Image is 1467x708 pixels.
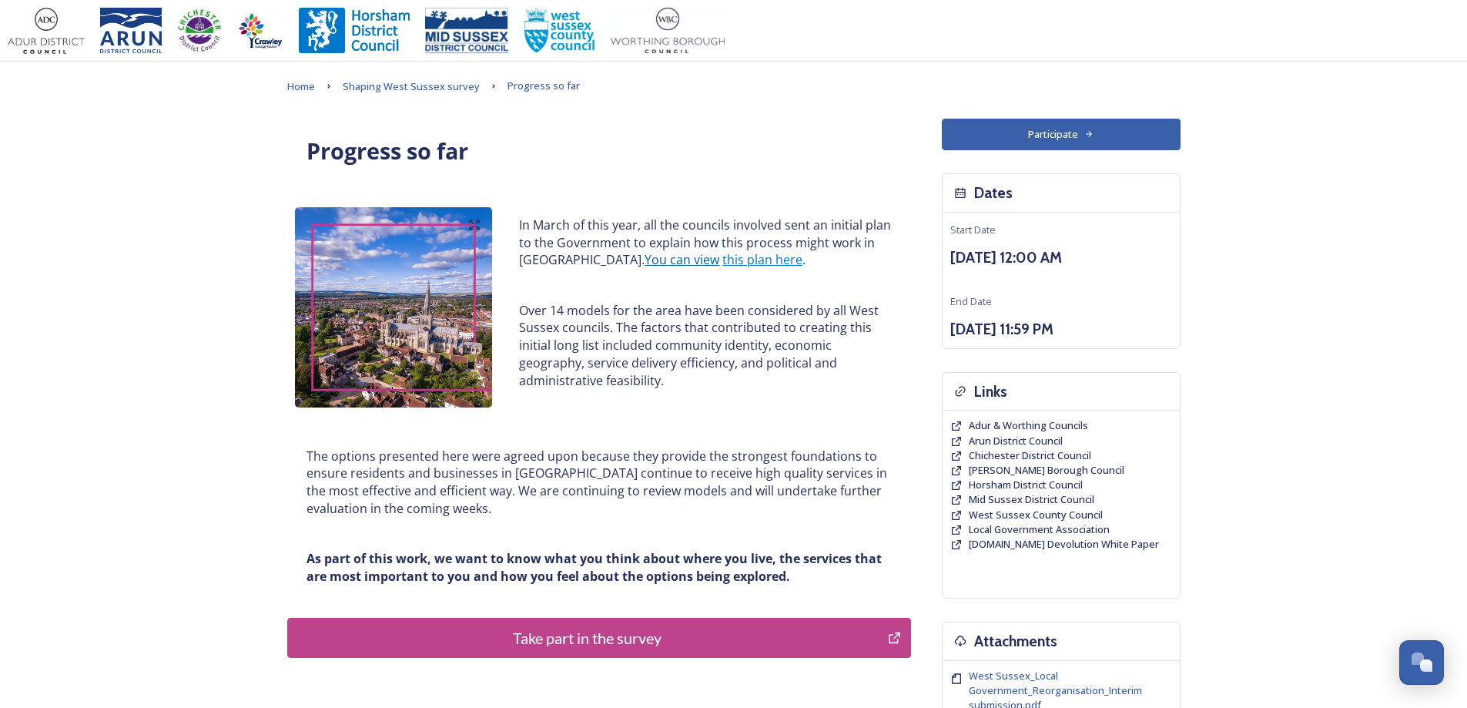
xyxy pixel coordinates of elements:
a: Local Government Association [969,522,1110,537]
span: End Date [950,294,992,308]
img: Crawley%20BC%20logo.jpg [237,8,283,54]
a: Mid Sussex District Council [969,492,1094,507]
a: Arun District Council [969,434,1063,448]
a: [DOMAIN_NAME] Devolution White Paper [969,537,1159,552]
a: [PERSON_NAME] Borough Council [969,463,1124,478]
img: Worthing_Adur%20%281%29.jpg [611,8,725,54]
h3: Dates [974,182,1013,204]
p: The options presented here were agreed upon because they provide the strongest foundations to ens... [306,448,892,518]
img: 150ppimsdc%20logo%20blue.png [425,8,508,54]
img: Adur%20logo%20%281%29.jpeg [8,8,85,54]
button: Open Chat [1399,640,1444,685]
img: Horsham%20DC%20Logo.jpg [299,8,410,54]
h3: [DATE] 11:59 PM [950,318,1172,341]
img: Arun%20District%20Council%20logo%20blue%20CMYK.jpg [100,8,162,54]
a: West Sussex County Council [969,508,1103,522]
button: Participate [942,119,1181,150]
span: Mid Sussex District Council [969,492,1094,506]
a: Horsham District Council [969,478,1083,492]
strong: As part of this work, we want to know what you think about where you live, the services that are ... [306,550,885,585]
div: Take part in the survey [296,626,880,649]
span: Adur & Worthing Councils [969,418,1088,432]
h3: Attachments [974,630,1057,653]
strong: Progress so far [306,136,468,166]
p: In March of this year, all the councils involved sent an initial plan to the Government to explai... [519,216,891,269]
span: Local Government Association [969,522,1110,536]
span: Chichester District Council [969,448,1091,462]
span: Home [287,79,315,93]
p: Over 14 models for the area have been considered by all West Sussex councils. The factors that co... [519,302,891,390]
a: this plan here [722,251,802,268]
span: Progress so far [507,79,580,92]
span: Horsham District Council [969,478,1083,492]
a: You can view [645,251,719,268]
span: Arun District Council [969,434,1063,448]
span: Start Date [950,223,996,237]
img: WSCCPos-Spot-25mm.jpg [524,8,596,54]
a: Chichester District Council [969,448,1091,463]
button: Take part in the survey [287,618,911,658]
a: Adur & Worthing Councils [969,418,1088,433]
span: West Sussex County Council [969,508,1103,522]
h3: [DATE] 12:00 AM [950,247,1172,269]
h3: Links [974,381,1007,403]
img: CDC%20Logo%20-%20you%20may%20have%20a%20better%20version.jpg [177,8,222,54]
a: Home [287,77,315,96]
a: Shaping West Sussex survey [343,77,480,96]
span: Shaping West Sussex survey [343,79,480,93]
